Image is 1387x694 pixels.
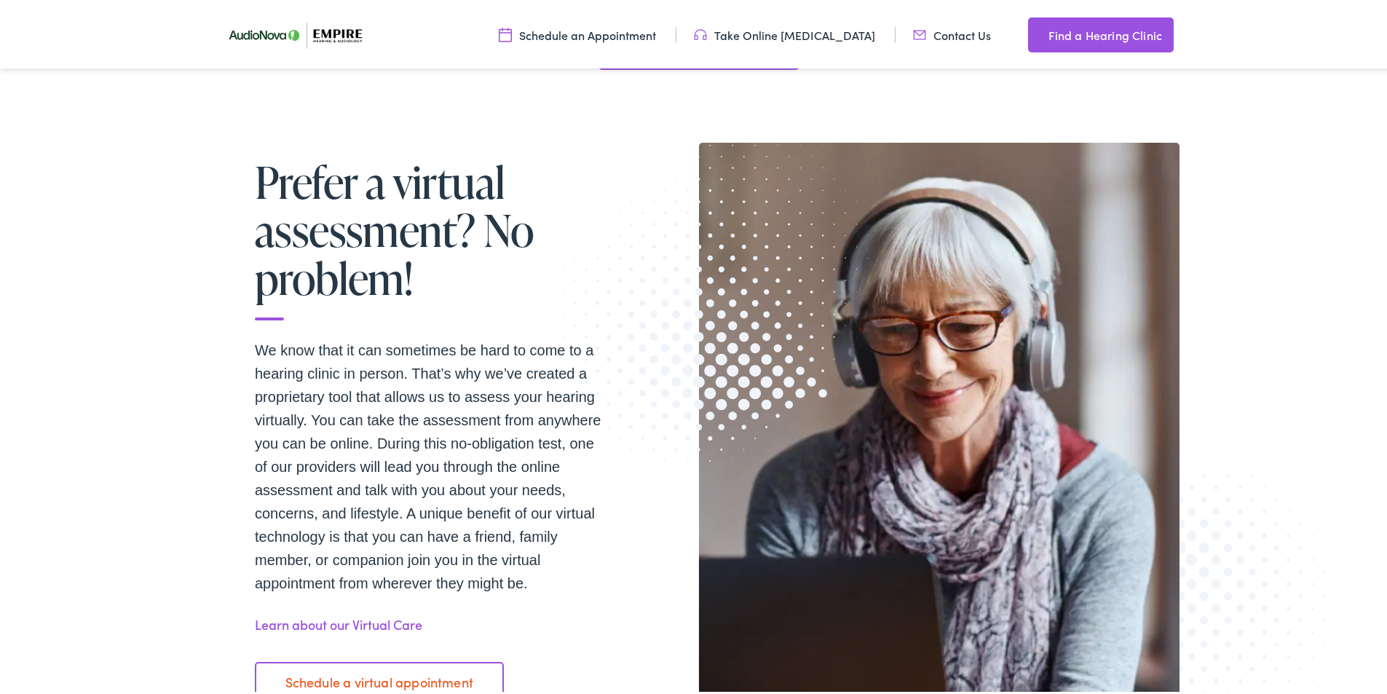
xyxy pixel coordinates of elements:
a: Take Online [MEDICAL_DATA] [694,24,875,40]
img: utility icon [1028,23,1041,41]
a: Schedule an Appointment [499,24,656,40]
p: We know that it can sometimes be hard to come to a hearing clinic in person. That’s why we’ve cre... [255,336,604,592]
img: Graphic image with a halftone pattern, contributing to the site's visual design. [507,97,891,492]
a: Learn about our Virtual Care [255,612,422,631]
a: Contact Us [913,24,991,40]
img: utility icon [694,24,707,40]
a: Find a Hearing Clinic [1028,15,1174,50]
h2: Prefer a virtual assessment? No problem! [255,155,604,318]
img: utility icon [499,24,512,40]
img: utility icon [913,24,926,40]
